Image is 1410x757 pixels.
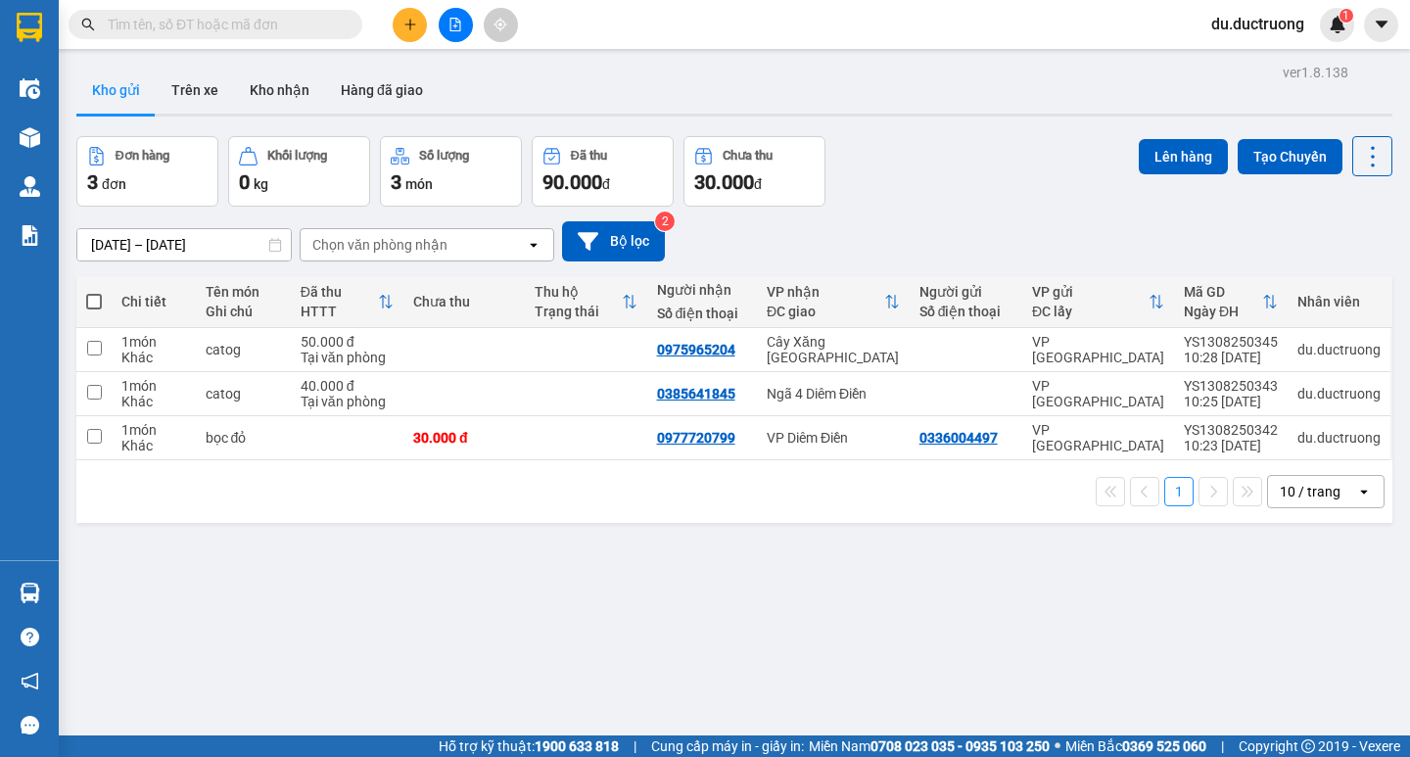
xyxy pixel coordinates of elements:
span: file-add [448,18,462,31]
span: Cung cấp máy in - giấy in: [651,735,804,757]
div: du.ductruong [1297,342,1381,357]
div: Số điện thoại [657,306,748,321]
img: warehouse-icon [20,583,40,603]
span: đơn [102,176,126,192]
span: 3 [391,170,401,194]
div: ĐC lấy [1032,304,1149,319]
div: 1 món [121,378,186,394]
span: aim [493,18,507,31]
svg: open [1356,484,1372,499]
span: 0 [239,170,250,194]
div: Đã thu [301,284,378,300]
span: kg [254,176,268,192]
div: Chi tiết [121,294,186,309]
button: Lên hàng [1139,139,1228,174]
div: VP gửi [1032,284,1149,300]
img: warehouse-icon [20,176,40,197]
input: Tìm tên, số ĐT hoặc mã đơn [108,14,339,35]
div: 10:25 [DATE] [1184,394,1278,409]
th: Toggle SortBy [525,276,646,328]
img: warehouse-icon [20,127,40,148]
div: Tại văn phòng [301,394,394,409]
span: Hỗ trợ kỹ thuật: [439,735,619,757]
span: 90.000 [542,170,602,194]
button: Khối lượng0kg [228,136,370,207]
button: Số lượng3món [380,136,522,207]
div: 0977720799 [657,430,735,446]
span: search [81,18,95,31]
div: Ngày ĐH [1184,304,1262,319]
img: solution-icon [20,225,40,246]
div: Đã thu [571,149,607,163]
span: Miền Nam [809,735,1050,757]
div: Chọn văn phòng nhận [312,235,447,255]
span: plus [403,18,417,31]
button: file-add [439,8,473,42]
div: Nhân viên [1297,294,1381,309]
div: 1 món [121,422,186,438]
sup: 2 [655,212,675,231]
button: Trên xe [156,67,234,114]
div: Thu hộ [535,284,621,300]
span: copyright [1301,739,1315,753]
div: Chưa thu [413,294,515,309]
button: Kho gửi [76,67,156,114]
div: 30.000 đ [413,430,515,446]
div: VP Diêm Điền [767,430,900,446]
div: Khác [121,394,186,409]
div: 50.000 đ [301,334,394,350]
strong: 0708 023 035 - 0935 103 250 [870,738,1050,754]
button: Đơn hàng3đơn [76,136,218,207]
span: 1 [1342,9,1349,23]
div: Ngã 4 Diêm Điền [767,386,900,402]
span: 3 [87,170,98,194]
img: warehouse-icon [20,78,40,99]
button: plus [393,8,427,42]
div: du.ductruong [1297,386,1381,402]
button: caret-down [1364,8,1398,42]
div: 10 / trang [1280,482,1340,501]
button: Hàng đã giao [325,67,439,114]
div: Chưa thu [723,149,773,163]
div: ver 1.8.138 [1283,62,1348,83]
span: message [21,716,39,734]
span: du.ductruong [1196,12,1320,36]
div: Tại văn phòng [301,350,394,365]
button: Tạo Chuyến [1238,139,1342,174]
div: catog [206,342,281,357]
th: Toggle SortBy [1174,276,1288,328]
div: Trạng thái [535,304,621,319]
div: Số điện thoại [919,304,1012,319]
span: | [634,735,636,757]
div: HTTT [301,304,378,319]
div: 1 món [121,334,186,350]
strong: 1900 633 818 [535,738,619,754]
div: Tên món [206,284,281,300]
div: VP [GEOGRAPHIC_DATA] [1032,334,1164,365]
div: VP nhận [767,284,884,300]
div: Số lượng [419,149,469,163]
div: 10:28 [DATE] [1184,350,1278,365]
button: Chưa thu30.000đ [683,136,825,207]
img: logo-vxr [17,13,42,42]
div: 0975965204 [657,342,735,357]
span: notification [21,672,39,690]
span: caret-down [1373,16,1390,33]
input: Select a date range. [77,229,291,260]
div: 10:23 [DATE] [1184,438,1278,453]
div: YS1308250345 [1184,334,1278,350]
div: bọc đỏ [206,430,281,446]
div: Đơn hàng [116,149,169,163]
button: Bộ lọc [562,221,665,261]
th: Toggle SortBy [291,276,403,328]
div: Người nhận [657,282,748,298]
svg: open [526,237,541,253]
span: | [1221,735,1224,757]
div: Người gửi [919,284,1012,300]
div: Mã GD [1184,284,1262,300]
button: 1 [1164,477,1194,506]
div: ĐC giao [767,304,884,319]
div: VP [GEOGRAPHIC_DATA] [1032,422,1164,453]
span: đ [754,176,762,192]
div: du.ductruong [1297,430,1381,446]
